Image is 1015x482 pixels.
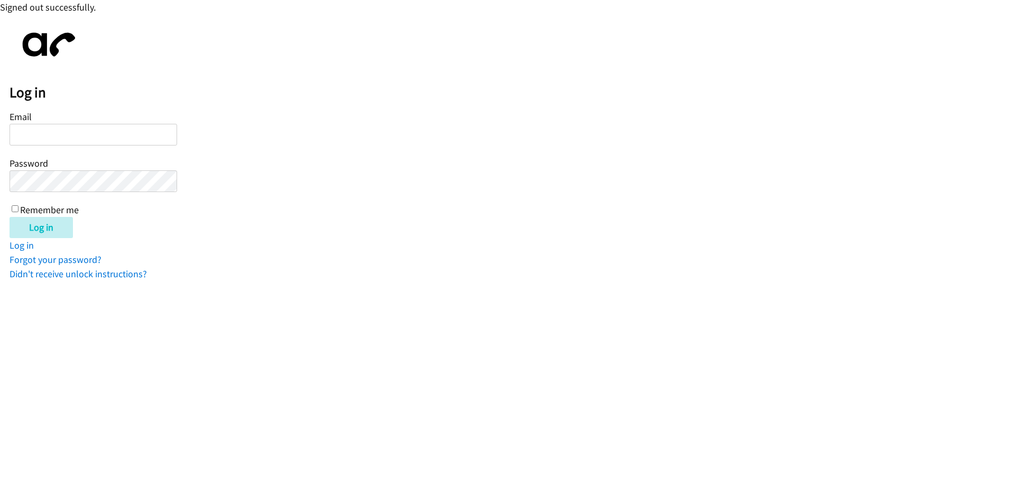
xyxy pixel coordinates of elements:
a: Forgot your password? [10,253,101,266]
a: Log in [10,239,34,251]
img: aphone-8a226864a2ddd6a5e75d1ebefc011f4aa8f32683c2d82f3fb0802fe031f96514.svg [10,24,84,66]
label: Password [10,157,48,169]
h2: Log in [10,84,1015,102]
a: Didn't receive unlock instructions? [10,268,147,280]
label: Remember me [20,204,79,216]
input: Log in [10,217,73,238]
label: Email [10,111,32,123]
